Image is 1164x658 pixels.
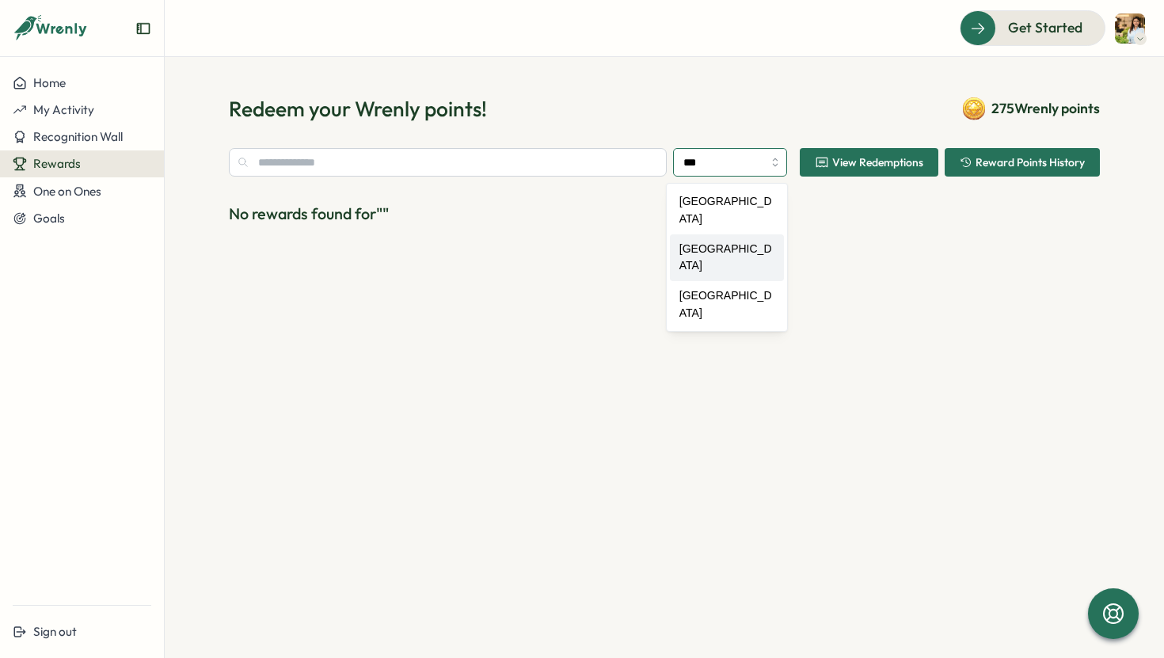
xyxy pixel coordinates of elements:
[976,157,1085,168] span: Reward Points History
[832,157,923,168] span: View Redemptions
[229,202,1100,226] p: No rewards found for
[1115,13,1145,44] img: Naaz Baweja
[670,234,784,281] div: [GEOGRAPHIC_DATA]
[135,21,151,36] button: Expand sidebar
[376,203,389,223] span: " "
[945,148,1100,177] button: Reward Points History
[229,95,487,123] h1: Redeem your Wrenly points!
[800,148,938,177] button: View Redemptions
[33,156,81,171] span: Rewards
[33,624,77,639] span: Sign out
[33,102,94,117] span: My Activity
[670,187,784,234] div: [GEOGRAPHIC_DATA]
[960,10,1105,45] button: Get Started
[33,211,65,226] span: Goals
[33,184,101,199] span: One on Ones
[991,98,1100,119] span: 275 Wrenly points
[1008,17,1082,38] span: Get Started
[33,129,123,144] span: Recognition Wall
[33,75,66,90] span: Home
[670,281,784,328] div: [GEOGRAPHIC_DATA]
